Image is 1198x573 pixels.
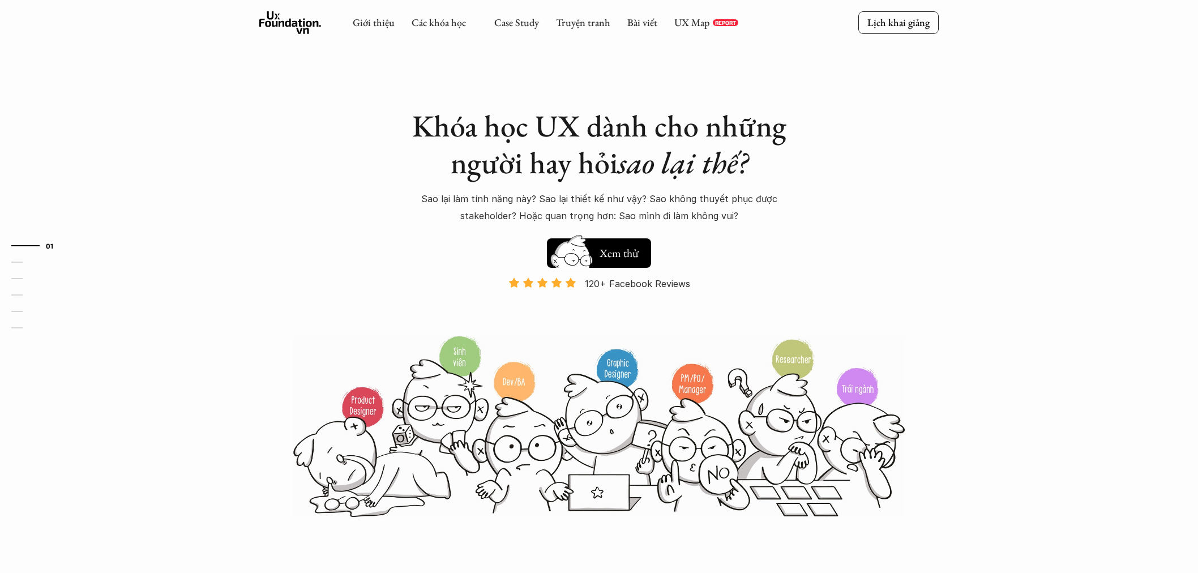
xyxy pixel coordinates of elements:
[353,16,395,29] a: Giới thiệu
[401,108,797,181] h1: Khóa học UX dành cho những người hay hỏi
[585,275,690,292] p: 120+ Facebook Reviews
[598,245,640,261] h5: Xem thử
[627,16,657,29] a: Bài viết
[715,19,736,26] p: REPORT
[46,241,54,249] strong: 01
[494,16,539,29] a: Case Study
[674,16,710,29] a: UX Map
[401,190,797,225] p: Sao lại làm tính năng này? Sao lại thiết kế như vậy? Sao không thuyết phục được stakeholder? Hoặc...
[618,143,748,182] em: sao lại thế?
[412,16,466,29] a: Các khóa học
[547,233,651,268] a: Xem thử
[858,11,939,33] a: Lịch khai giảng
[556,16,610,29] a: Truyện tranh
[498,277,700,334] a: 120+ Facebook Reviews
[867,16,930,29] p: Lịch khai giảng
[11,239,65,253] a: 01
